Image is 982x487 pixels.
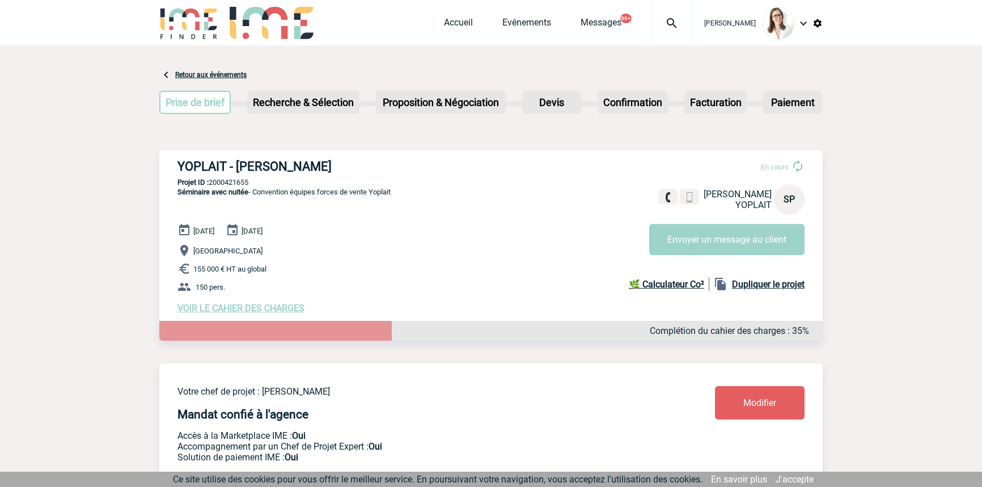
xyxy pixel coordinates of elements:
[735,200,772,210] span: YOPLAIT
[177,303,304,314] a: VOIR LE CAHIER DES CHARGES
[242,227,263,235] span: [DATE]
[629,277,709,291] a: 🌿 Calculateur Co²
[177,159,518,173] h3: YOPLAIT - [PERSON_NAME]
[377,92,505,113] p: Proposition & Négociation
[629,279,704,290] b: 🌿 Calculateur Co²
[684,192,695,202] img: portable.png
[502,17,551,33] a: Evénements
[177,188,248,196] span: Séminaire avec nuitée
[444,17,473,33] a: Accueil
[663,192,673,202] img: fixe.png
[177,452,648,463] p: Conformité aux process achat client, Prise en charge de la facturation, Mutualisation de plusieur...
[776,474,814,485] a: J'accepte
[784,194,795,205] span: SP
[581,17,621,33] a: Messages
[704,19,756,27] span: [PERSON_NAME]
[620,14,632,23] button: 99+
[714,277,727,291] img: file_copy-black-24dp.png
[177,386,648,397] p: Votre chef de projet : [PERSON_NAME]
[193,265,266,273] span: 155 000 € HT au global
[761,163,789,171] span: En cours
[764,92,821,113] p: Paiement
[193,227,214,235] span: [DATE]
[599,92,667,113] p: Confirmation
[649,224,805,255] button: Envoyer un message au client
[685,92,746,113] p: Facturation
[248,92,358,113] p: Recherche & Sélection
[196,283,225,291] span: 150 pers.
[177,430,648,441] p: Accès à la Marketplace IME :
[704,189,772,200] span: [PERSON_NAME]
[711,474,767,485] a: En savoir plus
[523,92,580,113] p: Devis
[175,71,247,79] a: Retour aux événements
[173,474,702,485] span: Ce site utilise des cookies pour vous offrir le meilleur service. En poursuivant votre navigation...
[177,441,648,452] p: Prestation payante
[763,7,794,39] img: 122719-0.jpg
[159,7,218,39] img: IME-Finder
[732,279,805,290] b: Dupliquer le projet
[177,178,209,187] b: Projet ID :
[159,178,823,187] p: 2000421655
[177,188,391,196] span: - Convention équipes forces de vente Yoplait
[369,441,382,452] b: Oui
[177,408,308,421] h4: Mandat confié à l'agence
[292,430,306,441] b: Oui
[193,247,263,255] span: [GEOGRAPHIC_DATA]
[743,397,776,408] span: Modifier
[285,452,298,463] b: Oui
[160,92,230,113] p: Prise de brief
